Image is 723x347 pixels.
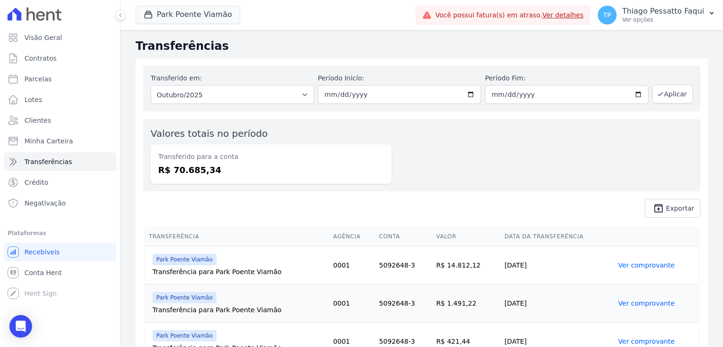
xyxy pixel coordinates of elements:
span: Park Poente Viamão [153,254,217,265]
span: Você possui fatura(s) em atraso. [435,10,584,20]
th: Conta [375,227,432,246]
a: Ver detalhes [542,11,584,19]
a: Ver comprovante [618,261,675,269]
span: Visão Geral [24,33,62,42]
a: Contratos [4,49,116,68]
td: R$ 14.812,12 [433,246,501,284]
span: Exportar [666,205,694,211]
span: Park Poente Viamão [153,292,217,303]
p: Ver opções [622,16,704,24]
button: TP Thiago Pessatto Faqui Ver opções [590,2,723,28]
a: Ver comprovante [618,300,675,307]
td: 5092648-3 [375,284,432,323]
td: 0001 [329,284,376,323]
a: Negativação [4,194,116,213]
a: Transferências [4,152,116,171]
td: R$ 1.491,22 [433,284,501,323]
button: Aplicar [652,85,693,103]
div: Plataformas [8,228,112,239]
span: Parcelas [24,74,52,84]
span: Park Poente Viamão [153,330,217,341]
span: Crédito [24,178,48,187]
a: Visão Geral [4,28,116,47]
span: Minha Carteira [24,136,73,146]
dt: Transferido para a conta [158,152,384,162]
a: Parcelas [4,70,116,88]
button: Park Poente Viamão [136,6,240,24]
div: Transferência para Park Poente Viamão [153,305,326,315]
a: unarchive Exportar [645,199,700,218]
span: Clientes [24,116,51,125]
label: Transferido em: [151,74,202,82]
a: Ver comprovante [618,338,675,345]
h2: Transferências [136,38,708,55]
span: Contratos [24,54,56,63]
a: Recebíveis [4,243,116,261]
label: Valores totais no período [151,128,268,139]
td: 0001 [329,246,376,284]
th: Data da Transferência [501,227,615,246]
dd: R$ 70.685,34 [158,164,384,176]
p: Thiago Pessatto Faqui [622,7,704,16]
label: Período Inicío: [318,73,481,83]
span: Recebíveis [24,247,60,257]
a: Conta Hent [4,263,116,282]
td: [DATE] [501,246,615,284]
label: Período Fim: [485,73,648,83]
th: Agência [329,227,376,246]
a: Clientes [4,111,116,130]
span: TP [603,12,611,18]
th: Valor [433,227,501,246]
span: Transferências [24,157,72,166]
a: Lotes [4,90,116,109]
a: Crédito [4,173,116,192]
th: Transferência [145,227,329,246]
span: Negativação [24,198,66,208]
div: Transferência para Park Poente Viamão [153,267,326,276]
span: Lotes [24,95,42,104]
span: Conta Hent [24,268,62,277]
td: [DATE] [501,284,615,323]
div: Open Intercom Messenger [9,315,32,338]
i: unarchive [653,203,664,214]
td: 5092648-3 [375,246,432,284]
a: Minha Carteira [4,132,116,150]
